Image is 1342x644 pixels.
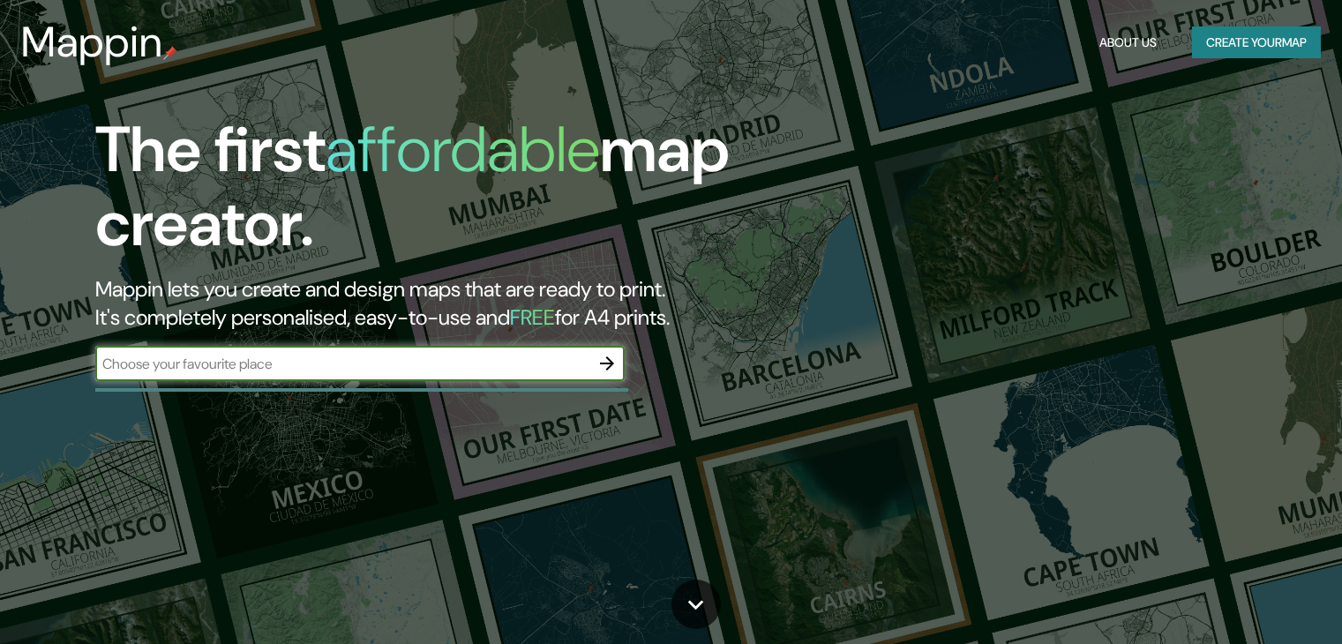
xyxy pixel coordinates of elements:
img: mappin-pin [163,46,177,60]
h3: Mappin [21,18,163,67]
button: About Us [1092,26,1164,59]
h5: FREE [510,303,555,331]
h1: affordable [326,109,600,191]
h2: Mappin lets you create and design maps that are ready to print. It's completely personalised, eas... [95,275,767,332]
button: Create yourmap [1192,26,1321,59]
h1: The first map creator. [95,113,767,275]
input: Choose your favourite place [95,354,589,374]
